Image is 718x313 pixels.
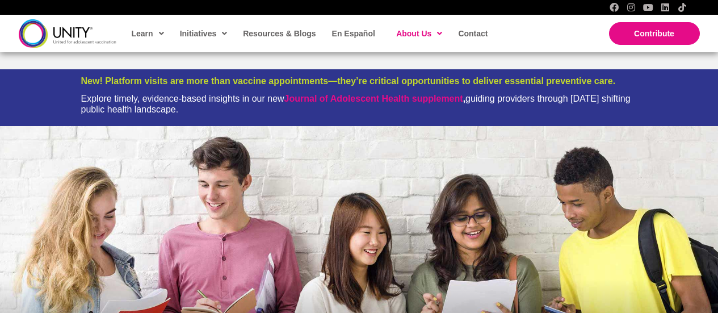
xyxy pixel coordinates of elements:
div: Explore timely, evidence-based insights in our new guiding providers through [DATE] shifting publ... [81,93,637,115]
a: YouTube [644,3,653,12]
span: Contribute [634,29,674,38]
strong: , [284,94,465,103]
img: unity-logo-dark [19,19,116,47]
span: Resources & Blogs [243,29,316,38]
span: About Us [396,25,442,42]
span: Contact [458,29,488,38]
a: Facebook [610,3,619,12]
a: Contact [452,20,492,47]
a: En Español [326,20,380,47]
span: Learn [132,25,164,42]
span: En Español [332,29,375,38]
a: Instagram [627,3,636,12]
a: Resources & Blogs [237,20,320,47]
a: TikTok [678,3,687,12]
a: About Us [391,20,447,47]
a: Journal of Adolescent Health supplement [284,94,463,103]
span: Initiatives [180,25,228,42]
a: LinkedIn [661,3,670,12]
a: Contribute [609,22,700,45]
span: New! Platform visits are more than vaccine appointments—they’re critical opportunities to deliver... [81,76,616,86]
